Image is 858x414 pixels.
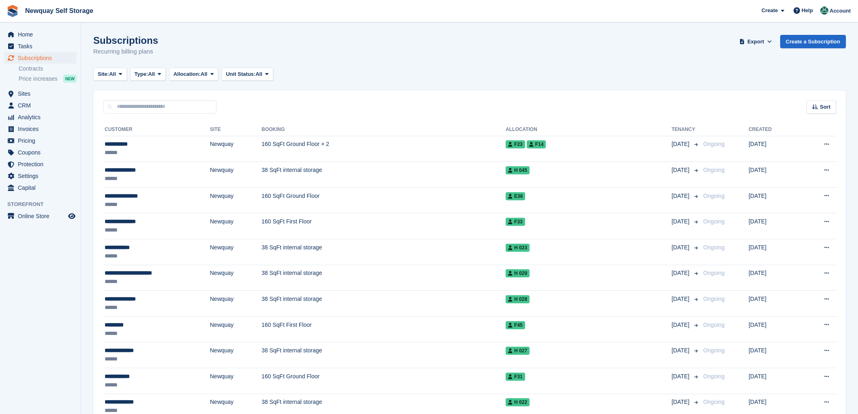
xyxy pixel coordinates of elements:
th: Booking [262,123,506,136]
span: Type: [135,70,148,78]
td: 160 SqFt Ground Floor [262,187,506,213]
td: [DATE] [749,187,799,213]
span: Ongoing [703,347,725,354]
a: menu [4,170,77,182]
a: menu [4,182,77,193]
td: 160 SqFt Ground Floor [262,368,506,394]
td: Newquay [210,342,262,368]
a: menu [4,159,77,170]
a: Price increases NEW [19,74,77,83]
span: F45 [506,321,525,329]
td: [DATE] [749,316,799,342]
th: Site [210,123,262,136]
span: Ongoing [703,244,725,251]
a: menu [4,147,77,158]
span: [DATE] [671,346,691,355]
span: [DATE] [671,192,691,200]
span: [DATE] [671,398,691,406]
span: Help [802,6,813,15]
a: menu [4,29,77,40]
td: Newquay [210,187,262,213]
h1: Subscriptions [93,35,158,46]
td: Newquay [210,213,262,239]
td: 38 SqFt internal storage [262,342,506,368]
span: Allocation: [174,70,201,78]
span: F23 [506,140,525,148]
td: 38 SqFt internal storage [262,239,506,265]
span: Sites [18,88,66,99]
td: 38 SqFt internal storage [262,265,506,291]
span: Sort [820,103,830,111]
span: Home [18,29,66,40]
th: Created [749,123,799,136]
td: [DATE] [749,291,799,317]
span: [DATE] [671,243,691,252]
td: 38 SqFt internal storage [262,162,506,188]
span: Site: [98,70,109,78]
th: Customer [103,123,210,136]
td: Newquay [210,239,262,265]
span: Coupons [18,147,66,158]
a: menu [4,41,77,52]
span: Price increases [19,75,58,83]
td: [DATE] [749,368,799,394]
button: Allocation: All [169,68,219,81]
td: [DATE] [749,136,799,162]
img: stora-icon-8386f47178a22dfd0bd8f6a31ec36ba5ce8667c1dd55bd0f319d3a0aa187defe.svg [6,5,19,17]
p: Recurring billing plans [93,47,158,56]
span: Create [761,6,778,15]
span: Ongoing [703,322,725,328]
span: [DATE] [671,166,691,174]
span: Analytics [18,112,66,123]
a: menu [4,210,77,222]
span: Pricing [18,135,66,146]
a: menu [4,100,77,111]
td: 160 SqFt Ground Floor × 2 [262,136,506,162]
span: CRM [18,100,66,111]
span: Account [830,7,851,15]
td: [DATE] [749,265,799,291]
td: Newquay [210,162,262,188]
span: [DATE] [671,140,691,148]
td: Newquay [210,136,262,162]
span: Tasks [18,41,66,52]
th: Tenancy [671,123,700,136]
span: F33 [506,218,525,226]
a: menu [4,112,77,123]
span: Unit Status: [226,70,255,78]
span: All [201,70,208,78]
a: menu [4,88,77,99]
span: Protection [18,159,66,170]
button: Site: All [93,68,127,81]
span: All [148,70,155,78]
td: Newquay [210,265,262,291]
img: JON [820,6,828,15]
td: [DATE] [749,239,799,265]
td: [DATE] [749,213,799,239]
span: [DATE] [671,321,691,329]
span: All [255,70,262,78]
span: Ongoing [703,296,725,302]
td: 160 SqFt First Floor [262,316,506,342]
span: H 022 [506,398,530,406]
span: Ongoing [703,399,725,405]
a: menu [4,135,77,146]
span: Ongoing [703,373,725,380]
td: [DATE] [749,342,799,368]
div: NEW [63,75,77,83]
span: Storefront [7,200,81,208]
a: menu [4,52,77,64]
span: Export [747,38,764,46]
button: Export [738,35,774,48]
span: H 029 [506,269,530,277]
span: [DATE] [671,217,691,226]
span: F14 [527,140,546,148]
a: Contracts [19,65,77,73]
span: Capital [18,182,66,193]
span: Subscriptions [18,52,66,64]
a: Preview store [67,211,77,221]
span: Settings [18,170,66,182]
span: H 027 [506,347,530,355]
span: Ongoing [703,193,725,199]
td: [DATE] [749,162,799,188]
